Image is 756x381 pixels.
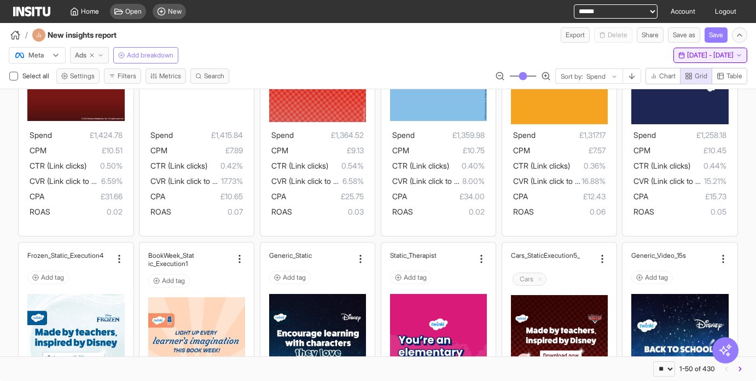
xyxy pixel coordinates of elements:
span: New [168,7,182,16]
button: Add tag [390,271,432,284]
button: Grid [680,68,712,84]
span: Add tag [645,273,668,282]
span: £1,415.84 [173,129,243,142]
span: 8.00% [462,175,485,188]
span: Settings [70,72,95,80]
span: 0.36% [570,159,606,172]
span: 0.06 [534,205,606,218]
span: ROAS [150,207,171,216]
span: Home [81,7,99,16]
span: 0.05 [654,205,726,218]
span: CPA [392,192,407,201]
span: CTR (Link clicks) [513,161,570,170]
div: 1-50 of 430 [679,365,715,373]
span: Add tag [41,273,64,282]
div: BookWeek_Static_Execution1 [148,251,232,268]
div: New insights report [32,28,146,42]
span: Sort by: [561,72,583,81]
span: CTR (Link clicks) [30,161,86,170]
span: Search [204,72,224,80]
span: Spend [633,130,656,140]
button: Table [712,68,747,84]
button: Ads [70,47,109,63]
div: Generic_Static [269,251,353,259]
button: Chart [645,68,681,84]
span: Spend [513,130,536,140]
div: Generic_Video_15s [631,251,715,259]
button: Save as [668,27,700,43]
span: CPA [271,192,286,201]
span: 17.73% [221,175,243,188]
span: Ads [75,51,86,60]
button: / [9,28,28,42]
span: 16.88% [581,175,606,188]
span: / [25,30,28,41]
span: Add tag [283,273,306,282]
span: 6.59% [101,175,123,188]
h2: Generic_Static [269,251,312,259]
button: [DATE] - [DATE] [673,48,747,63]
span: 0.02 [413,205,485,218]
span: CPM [271,146,288,155]
span: CTR (Link clicks) [271,161,328,170]
span: ROAS [513,207,534,216]
span: [DATE] - [DATE] [687,51,734,60]
span: Table [726,72,742,80]
span: £10.45 [650,144,726,157]
button: Share [637,27,664,43]
span: ROAS [392,207,413,216]
span: £1,424.78 [52,129,122,142]
span: CPA [633,192,648,201]
button: Settings [56,68,100,84]
span: Spend [271,130,294,140]
span: Spend [30,130,52,140]
span: £1,364.52 [294,129,364,142]
span: Add tag [404,273,427,282]
h2: Static_Therapist [390,251,437,259]
h4: New insights report [48,30,146,41]
span: Add tag [162,276,185,285]
h2: BookWeek_Stat [148,251,194,259]
span: £15.73 [648,190,726,203]
span: £10.65 [165,190,243,203]
button: Add tag [148,274,190,287]
h2: Frozen_Stati [27,251,64,259]
span: CPM [633,146,650,155]
button: Save [705,27,728,43]
span: 6.58% [342,175,364,188]
span: Add breakdown [127,51,173,60]
img: Logo [13,7,50,16]
h2: _Execution5 [544,251,580,259]
span: CVR (Link click to purchase) [271,176,367,186]
button: Filters [104,68,141,84]
h2: Cars [520,275,533,284]
h2: ic_Execution1 [148,259,188,268]
span: ROAS [271,207,292,216]
span: Select all [22,72,51,80]
span: £1,258.18 [656,129,726,142]
button: Add breakdown [113,47,178,63]
span: CPA [513,192,528,201]
span: £10.75 [409,144,485,157]
span: 0.54% [328,159,364,172]
span: 0.44% [690,159,726,172]
button: Metrics [146,68,186,84]
span: £31.66 [44,190,122,203]
span: £12.43 [528,190,606,203]
span: ROAS [30,207,50,216]
button: Add tag [27,271,69,284]
span: £1,317.17 [536,129,606,142]
span: You cannot delete a preset report. [594,27,632,43]
span: CPM [392,146,409,155]
div: Cars_Static_Execution5 [511,251,595,259]
span: CTR (Link clicks) [150,161,207,170]
h2: Cars_Static [511,251,544,259]
span: 0.02 [50,205,122,218]
span: £25.75 [286,190,364,203]
span: 0.50% [86,159,122,172]
span: Open [125,7,142,16]
span: £1,359.98 [415,129,485,142]
span: CVR (Link click to purchase) [150,176,246,186]
span: £7.57 [530,144,606,157]
span: 0.40% [449,159,485,172]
